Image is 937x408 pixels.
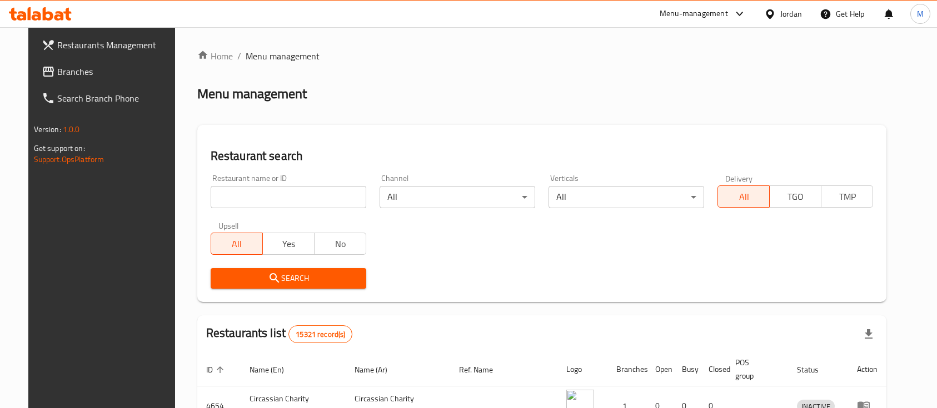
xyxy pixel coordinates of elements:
span: 15321 record(s) [289,329,352,340]
span: Branches [57,65,176,78]
span: Name (En) [250,363,298,376]
span: Search [220,271,357,285]
a: Restaurants Management [33,32,185,58]
nav: breadcrumb [197,49,887,63]
span: All [722,189,765,205]
span: Ref. Name [459,363,507,376]
label: Upsell [218,221,239,229]
span: Version: [34,122,61,137]
span: Yes [267,236,310,252]
span: ID [206,363,227,376]
button: Search [211,268,366,289]
span: TGO [774,189,817,205]
button: TMP [821,185,873,208]
button: All [717,185,770,208]
span: M [917,8,924,20]
div: All [380,186,535,208]
span: Status [797,363,833,376]
button: Yes [262,233,315,255]
button: No [314,233,366,255]
h2: Restaurants list [206,325,353,343]
span: POS group [735,356,775,382]
a: Support.OpsPlatform [34,152,104,167]
span: TMP [826,189,869,205]
li: / [237,49,241,63]
th: Logo [557,352,607,386]
div: Jordan [780,8,802,20]
span: Search Branch Phone [57,92,176,105]
a: Branches [33,58,185,85]
div: Menu-management [660,7,728,21]
div: All [549,186,704,208]
button: TGO [769,185,821,208]
span: 1.0.0 [63,122,80,137]
h2: Restaurant search [211,148,874,164]
span: Restaurants Management [57,38,176,52]
label: Delivery [725,174,753,182]
span: No [319,236,362,252]
span: Name (Ar) [355,363,402,376]
th: Closed [700,352,726,386]
button: All [211,233,263,255]
a: Search Branch Phone [33,85,185,112]
div: Total records count [288,325,352,343]
h2: Menu management [197,85,307,103]
th: Open [646,352,673,386]
span: Get support on: [34,141,85,155]
input: Search for restaurant name or ID.. [211,186,366,208]
th: Branches [607,352,646,386]
th: Action [848,352,886,386]
span: Menu management [246,49,320,63]
a: Home [197,49,233,63]
div: Export file [855,321,882,347]
th: Busy [673,352,700,386]
span: All [216,236,258,252]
